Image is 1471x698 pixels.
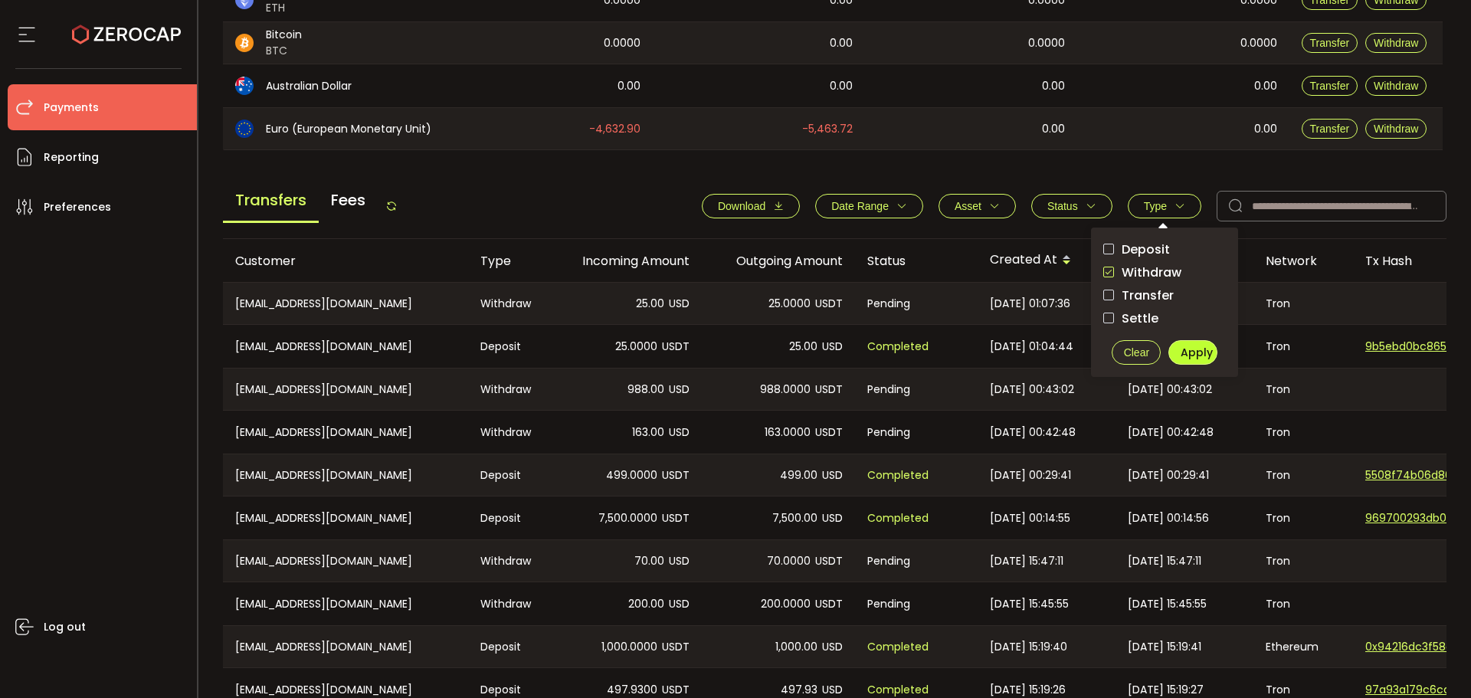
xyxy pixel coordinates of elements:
[702,194,800,218] button: Download
[768,295,811,313] span: 25.0000
[1112,340,1161,365] button: Clear
[1310,80,1350,92] span: Transfer
[1365,119,1427,139] button: Withdraw
[1253,369,1353,410] div: Tron
[468,411,549,454] div: Withdraw
[1128,194,1201,218] button: Type
[235,77,254,95] img: aud_portfolio.svg
[618,77,640,95] span: 0.00
[955,200,981,212] span: Asset
[1310,37,1350,49] span: Transfer
[1103,240,1226,328] div: checkbox-group
[266,121,431,137] span: Euro (European Monetary Unit)
[1374,123,1418,135] span: Withdraw
[1394,624,1471,698] div: Chat Widget
[1114,288,1174,303] span: Transfer
[266,43,302,59] span: BTC
[767,552,811,570] span: 70.0000
[990,295,1070,313] span: [DATE] 01:07:36
[1253,283,1353,324] div: Tron
[669,424,690,441] span: USD
[223,325,468,368] div: [EMAIL_ADDRESS][DOMAIN_NAME]
[815,595,843,613] span: USDT
[815,424,843,441] span: USDT
[1253,411,1353,454] div: Tron
[867,424,910,441] span: Pending
[235,34,254,52] img: btc_portfolio.svg
[601,638,657,656] span: 1,000.0000
[604,34,640,52] span: 0.0000
[1128,381,1212,398] span: [DATE] 00:43:02
[468,454,549,496] div: Deposit
[266,78,352,94] span: Australian Dollar
[802,120,853,138] span: -5,463.72
[468,582,549,625] div: Withdraw
[775,638,817,656] span: 1,000.00
[822,510,843,527] span: USD
[867,552,910,570] span: Pending
[662,338,690,356] span: USDT
[1124,346,1149,359] span: Clear
[1128,638,1201,656] span: [DATE] 15:19:41
[44,146,99,169] span: Reporting
[1310,123,1350,135] span: Transfer
[1365,76,1427,96] button: Withdraw
[867,295,910,313] span: Pending
[867,381,910,398] span: Pending
[990,552,1063,570] span: [DATE] 15:47:11
[1128,424,1214,441] span: [DATE] 00:42:48
[990,424,1076,441] span: [DATE] 00:42:48
[669,381,690,398] span: USD
[939,194,1016,218] button: Asset
[468,325,549,368] div: Deposit
[468,369,549,410] div: Withdraw
[1114,265,1181,280] span: Withdraw
[1128,595,1207,613] span: [DATE] 15:45:55
[1253,540,1353,582] div: Tron
[628,595,664,613] span: 200.00
[815,295,843,313] span: USDT
[223,283,468,324] div: [EMAIL_ADDRESS][DOMAIN_NAME]
[815,381,843,398] span: USDT
[1181,345,1213,360] span: Apply
[1302,33,1358,53] button: Transfer
[815,194,923,218] button: Date Range
[223,626,468,667] div: [EMAIL_ADDRESS][DOMAIN_NAME]
[990,510,1070,527] span: [DATE] 00:14:55
[1253,252,1353,270] div: Network
[1253,626,1353,667] div: Ethereum
[1253,582,1353,625] div: Tron
[662,467,690,484] span: USDT
[1128,552,1201,570] span: [DATE] 15:47:11
[1365,33,1427,53] button: Withdraw
[1302,119,1358,139] button: Transfer
[815,552,843,570] span: USDT
[822,467,843,484] span: USD
[223,454,468,496] div: [EMAIL_ADDRESS][DOMAIN_NAME]
[831,200,889,212] span: Date Range
[867,467,929,484] span: Completed
[978,247,1116,274] div: Created At
[549,252,702,270] div: Incoming Amount
[1042,77,1065,95] span: 0.00
[1114,242,1170,257] span: Deposit
[867,638,929,656] span: Completed
[1253,325,1353,368] div: Tron
[223,496,468,539] div: [EMAIL_ADDRESS][DOMAIN_NAME]
[1128,510,1209,527] span: [DATE] 00:14:56
[627,381,664,398] span: 988.00
[44,196,111,218] span: Preferences
[669,552,690,570] span: USD
[1254,77,1277,95] span: 0.00
[830,77,853,95] span: 0.00
[223,540,468,582] div: [EMAIL_ADDRESS][DOMAIN_NAME]
[44,616,86,638] span: Log out
[760,381,811,398] span: 988.0000
[606,467,657,484] span: 499.0000
[468,283,549,324] div: Withdraw
[867,595,910,613] span: Pending
[589,120,640,138] span: -4,632.90
[223,252,468,270] div: Customer
[468,540,549,582] div: Withdraw
[1240,34,1277,52] span: 0.0000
